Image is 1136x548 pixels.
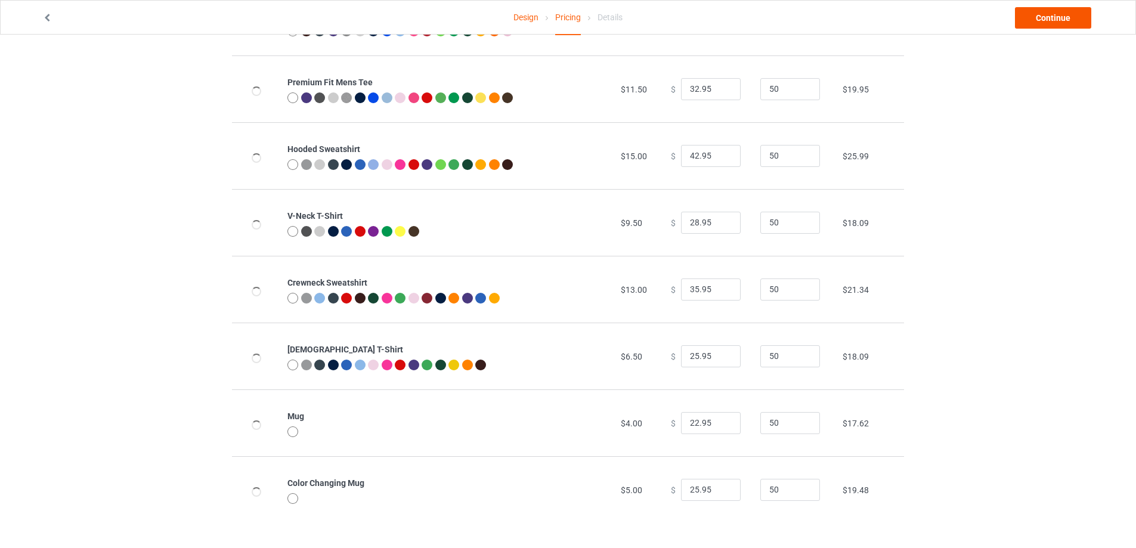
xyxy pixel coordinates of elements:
b: Premium Fit Mens Tee [287,78,373,87]
a: Design [513,1,538,34]
span: $25.99 [843,151,869,161]
b: [DEMOGRAPHIC_DATA] T-Shirt [287,345,403,354]
span: $15.00 [621,151,647,161]
span: $ [671,151,676,160]
span: $5.00 [621,485,642,495]
span: $19.48 [843,485,869,495]
span: $ [671,485,676,494]
b: Hooded Sweatshirt [287,144,360,154]
span: $11.50 [621,85,647,94]
span: $ [671,418,676,428]
a: Continue [1015,7,1091,29]
span: $ [671,351,676,361]
b: Mug [287,411,304,421]
span: $4.00 [621,419,642,428]
b: Crewneck Sweatshirt [287,278,367,287]
span: $21.34 [843,285,869,295]
span: $19.95 [843,85,869,94]
span: $18.09 [843,352,869,361]
span: $9.50 [621,218,642,228]
span: $6.50 [621,352,642,361]
span: $17.62 [843,419,869,428]
span: $ [671,84,676,94]
b: V-Neck T-Shirt [287,211,343,221]
span: $18.09 [843,218,869,228]
div: Details [598,1,623,34]
span: $ [671,284,676,294]
img: heather_texture.png [341,92,352,103]
div: Pricing [555,1,581,35]
span: $ [671,218,676,227]
b: Color Changing Mug [287,478,364,488]
span: $13.00 [621,285,647,295]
